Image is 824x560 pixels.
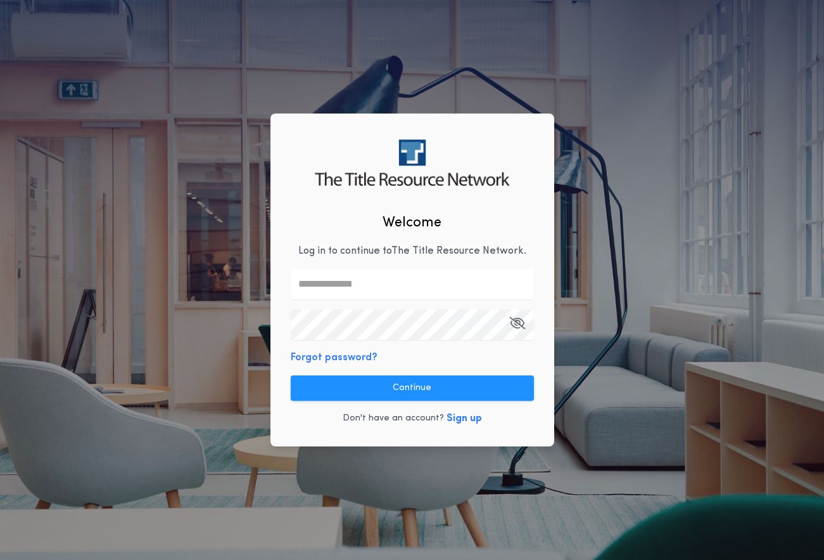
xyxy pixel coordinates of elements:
[343,412,444,425] p: Don't have an account?
[291,309,534,340] input: Open Keeper Popup
[315,140,509,186] img: logo
[509,309,525,340] button: Open Keeper Popup
[298,244,526,259] p: Log in to continue to The Title Resource Network .
[291,350,377,365] button: Forgot password?
[291,375,534,401] button: Continue
[383,212,441,233] h2: Welcome
[447,411,482,426] button: Sign up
